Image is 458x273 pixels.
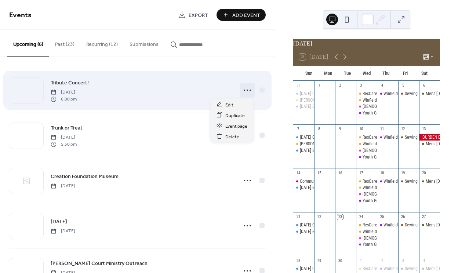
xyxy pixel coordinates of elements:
div: Mens Bible Study [419,222,440,228]
span: [DATE] [51,183,75,189]
div: 13 [421,127,427,132]
div: Winfield Bible Study [377,91,398,97]
div: Sewing Group [398,266,419,272]
div: 27 [421,214,427,220]
div: Winfield Bible Study [377,266,398,272]
div: 21 [295,214,301,220]
div: [DATE] Classes/Service [300,222,341,228]
div: Thu [376,66,396,81]
div: Sunday Classes/Service [293,266,314,272]
div: Community [DEMOGRAPHIC_DATA] Service & Potluck [300,178,394,185]
a: Creation Foundation Museum [51,172,119,181]
div: Mens Bible Study [419,141,440,147]
span: [PERSON_NAME] Court Ministry Outreach [51,260,148,267]
div: 29 [316,258,322,263]
span: Export [189,11,208,19]
div: Mens Bible Study [419,178,440,185]
div: Tue [338,66,357,81]
span: Add Event [232,11,260,19]
div: 11 [379,127,385,132]
div: 2 [337,83,343,88]
div: Sunday Classes/Service [293,91,314,97]
span: [DATE] [51,89,77,96]
div: 9 [337,127,343,132]
div: Sewing Group [398,222,419,228]
div: Youth Groups [363,241,386,248]
div: Winfield [DEMOGRAPHIC_DATA] Study [384,91,450,97]
button: Submissions [124,30,164,56]
div: Sewing Group [398,91,419,97]
div: Sewing Group [405,178,429,185]
div: Community Church Service & Potluck [293,178,314,185]
div: ResCare Assisted Living Ministry Outreach [363,91,438,97]
div: Sunday Classes/Service [293,222,314,228]
div: 12 [400,127,406,132]
div: Ladies Bible Study [356,235,377,241]
div: [DEMOGRAPHIC_DATA] [DEMOGRAPHIC_DATA] Study [363,191,455,197]
div: Sewing Group [405,134,429,141]
div: 22 [316,214,322,220]
div: Winfield Assisted Living Ministry Outreach [356,229,377,235]
div: Youth Groups [363,154,386,160]
div: [DATE] Classes/Service [300,266,341,272]
div: Youth Groups [356,241,377,248]
div: [PERSON_NAME] Court Ministry Outreach [300,141,373,147]
span: Tribute Concert! [51,79,89,87]
div: [DEMOGRAPHIC_DATA] [DEMOGRAPHIC_DATA] Study [363,148,455,154]
div: ResCare Assisted Living Ministry Outreach [363,178,438,185]
div: Winfield Bible Study [377,222,398,228]
div: Wed [357,66,377,81]
div: Winfield Assisted Living Ministry Outreach [356,141,377,147]
div: Maria Court Ministry Outreach [293,97,314,103]
div: Winfield Assisted Living Ministry Outreach [363,185,438,191]
div: 3 [400,258,406,263]
button: Past (23) [49,30,80,56]
div: 1 [316,83,322,88]
div: Sunday Evening Worship [293,103,314,110]
div: Mens Bible Study [419,266,440,272]
div: 24 [358,214,364,220]
div: Sun [299,66,319,81]
div: 23 [337,214,343,220]
a: Export [173,9,214,21]
div: Sewing Group [398,134,419,141]
div: Winfield Assisted Living Ministry Outreach [363,141,438,147]
div: Maria Court Ministry Outreach [293,141,314,147]
div: Winfield Assisted Living Ministry Outreach [363,229,438,235]
div: [DATE] [293,39,440,48]
div: 26 [400,214,406,220]
div: ResCare Assisted Living Ministry Outreach [356,91,377,97]
div: [DATE] Evening Worship [300,229,342,235]
div: 28 [295,258,301,263]
div: 2 [379,258,385,263]
div: ResCare Assisted Living Ministry Outreach [356,266,377,272]
div: Winfield [DEMOGRAPHIC_DATA] Study [384,178,450,185]
button: Recurring (12) [80,30,124,56]
span: [DATE] [51,228,75,234]
div: 19 [400,170,406,176]
div: 1 [358,258,364,263]
div: 7 [295,127,301,132]
a: [PERSON_NAME] Court Ministry Outreach [51,259,148,267]
div: Winfield Assisted Living Ministry Outreach [363,97,438,103]
div: [DATE] Evening Worship [300,148,342,154]
a: Add Event [217,9,266,21]
div: 8 [316,127,322,132]
span: 6:00 pm [51,96,77,102]
div: 20 [421,170,427,176]
div: Sewing Group [405,266,429,272]
div: ResCare Assisted Living Ministry Outreach [363,134,438,141]
button: Upcoming (6) [7,30,49,57]
div: Fri [396,66,415,81]
div: 30 [337,258,343,263]
div: [DATE] Evening Worship [300,185,342,191]
div: 4 [379,83,385,88]
div: Mon [318,66,338,81]
div: Sunday Evening Worship [293,148,314,154]
div: Mens Bible Study [419,91,440,97]
div: ResCare Assisted Living Ministry Outreach [356,178,377,185]
div: [DEMOGRAPHIC_DATA] [DEMOGRAPHIC_DATA] Study [363,235,455,241]
div: ResCare Assisted Living Ministry Outreach [356,134,377,141]
div: 4 [421,258,427,263]
div: Youth Groups [356,110,377,116]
